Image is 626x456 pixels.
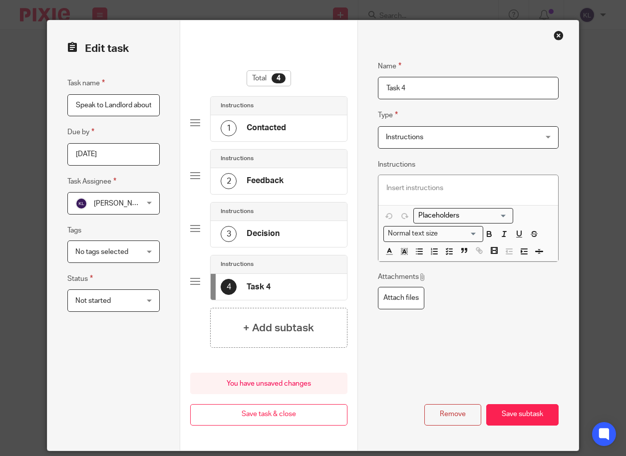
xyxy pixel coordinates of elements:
[221,208,254,216] h4: Instructions
[247,282,271,292] h4: Task 4
[67,77,105,89] label: Task name
[386,228,440,239] span: Normal text size
[67,143,160,166] input: Pick a date
[441,228,477,239] input: Search for option
[486,404,559,426] button: Save subtask
[247,70,291,86] div: Total
[247,176,284,186] h4: Feedback
[378,272,426,282] p: Attachments
[247,123,286,133] h4: Contacted
[415,211,507,221] input: Search for option
[75,297,111,304] span: Not started
[221,260,254,268] h4: Instructions
[378,160,415,170] label: Instructions
[247,228,280,239] h4: Decision
[272,73,286,83] div: 4
[221,279,237,295] div: 4
[378,287,424,309] label: Attach files
[67,40,160,57] h2: Edit task
[190,404,347,426] button: Save task & close
[221,155,254,163] h4: Instructions
[67,176,116,187] label: Task Assignee
[67,126,94,138] label: Due by
[378,60,401,72] label: Name
[67,226,81,235] label: Tags
[243,320,314,336] h4: + Add subtask
[75,248,128,255] span: No tags selected
[424,404,481,426] button: Remove
[383,226,483,241] div: Search for option
[75,198,87,210] img: svg%3E
[67,273,93,284] label: Status
[221,173,237,189] div: 2
[386,134,423,141] span: Instructions
[378,109,398,121] label: Type
[554,30,564,40] div: Close this dialog window
[221,120,237,136] div: 1
[413,208,513,224] div: Placeholders
[413,208,513,224] div: Search for option
[94,200,149,207] span: [PERSON_NAME]
[221,102,254,110] h4: Instructions
[383,226,483,241] div: Text styles
[221,226,237,242] div: 3
[190,373,347,394] div: You have unsaved changes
